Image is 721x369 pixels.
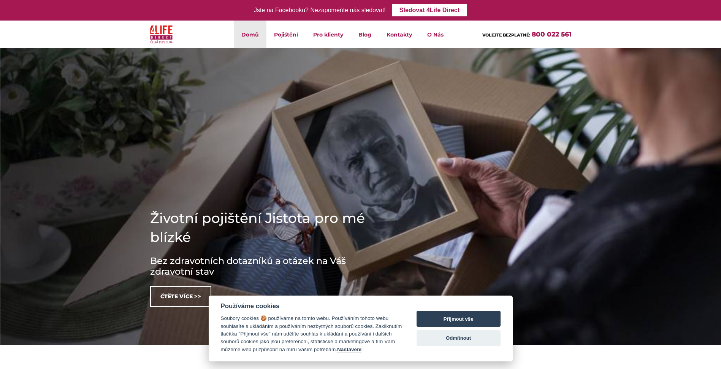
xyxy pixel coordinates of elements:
[221,302,402,310] div: Používáme cookies
[221,315,402,353] div: Soubory cookies 🍪 používáme na tomto webu. Používáním tohoto webu souhlasíte s ukládáním a použív...
[234,21,266,48] a: Domů
[254,5,386,16] div: Jste na Facebooku? Nezapomeňte nás sledovat!
[379,21,420,48] a: Kontakty
[150,208,378,247] h1: Životní pojištění Jistota pro mé blízké
[150,286,211,307] a: Čtěte více >>
[392,4,467,16] a: Sledovat 4Life Direct
[417,311,501,327] button: Přijmout vše
[482,32,530,38] span: VOLEJTE BEZPLATNĚ:
[417,330,501,346] button: Odmítnout
[532,30,572,38] a: 800 022 561
[150,24,173,45] img: 4Life Direct Česká republika logo
[150,256,378,277] h3: Bez zdravotních dotazníků a otázek na Váš zdravotní stav
[351,21,379,48] a: Blog
[337,347,361,353] button: Nastavení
